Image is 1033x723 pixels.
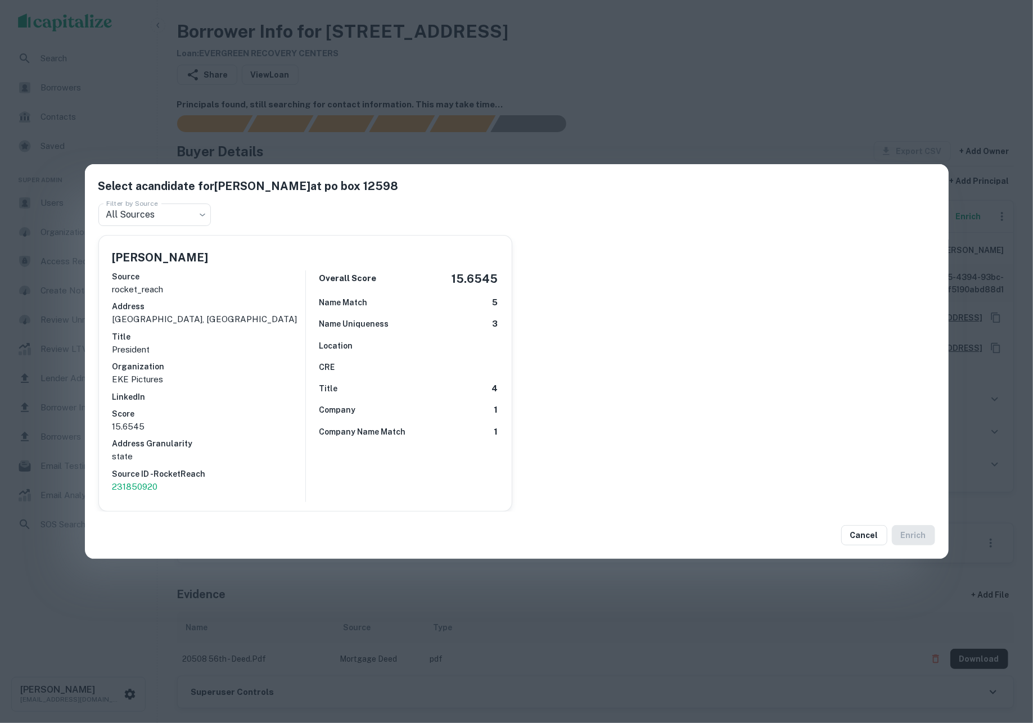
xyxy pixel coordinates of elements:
h5: [PERSON_NAME] [112,249,209,266]
h6: Company Name Match [319,426,406,438]
p: President [112,343,305,356]
h6: Title [319,382,338,395]
p: EKE Pictures [112,373,305,386]
div: All Sources [98,204,211,226]
h6: LinkedIn [112,391,305,403]
iframe: Chat Widget [977,633,1033,687]
p: [GEOGRAPHIC_DATA], [GEOGRAPHIC_DATA] [112,313,305,326]
h6: Address Granularity [112,437,305,450]
h6: Source ID - RocketReach [112,468,305,480]
h6: 1 [494,426,498,439]
h6: Company [319,404,356,416]
h6: Source [112,270,305,283]
h6: Name Uniqueness [319,318,389,330]
h6: Name Match [319,296,368,309]
p: rocket_reach [112,283,305,296]
h6: Address [112,300,305,313]
button: Cancel [841,525,887,545]
h6: 4 [492,382,498,395]
h6: Organization [112,360,305,373]
h6: Title [112,331,305,343]
h6: Location [319,340,353,352]
h6: 3 [493,318,498,331]
h5: 15.6545 [452,270,498,287]
p: state [112,450,305,463]
h6: 1 [494,404,498,417]
h6: Score [112,408,305,420]
h6: CRE [319,361,335,373]
h5: Select a candidate for [PERSON_NAME] at po box 12598 [98,178,935,195]
h6: 5 [493,296,498,309]
h6: Overall Score [319,272,377,285]
label: Filter by Source [106,198,158,208]
p: 15.6545 [112,420,305,433]
a: 231850920 [112,480,305,494]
